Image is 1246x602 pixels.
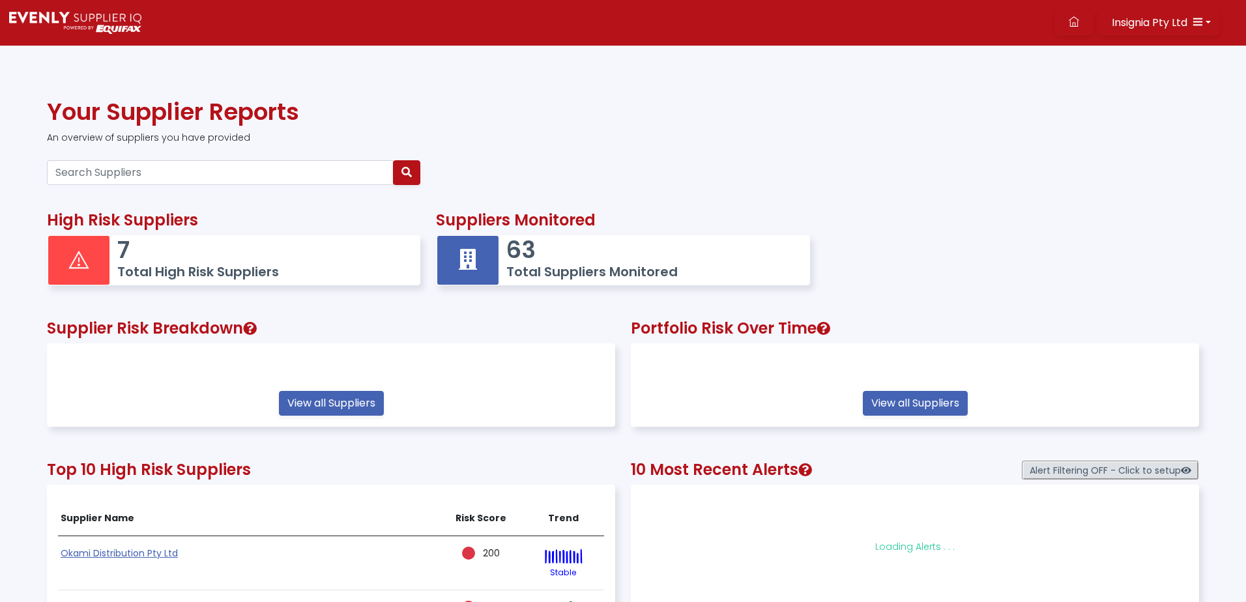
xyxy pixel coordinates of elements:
[61,547,178,560] a: Okami Distribution Pty Ltd
[522,501,604,536] th: Trend
[47,461,615,480] h2: Top 10 High Risk Suppliers
[1112,15,1187,30] span: Insignia Pty Ltd
[279,391,384,416] a: View all Suppliers
[483,547,500,560] span: 200
[661,540,1168,554] p: Loading Alerts . . .
[441,501,523,536] th: Risk Score
[863,391,968,416] a: View all Suppliers
[1022,461,1199,480] span: Alert Filtering OFF - Click to setup
[550,567,577,578] small: Stable
[1098,10,1219,35] button: Insignia Pty Ltd
[544,549,583,564] img: stable.75ddb8f0.svg
[58,501,441,536] th: Supplier Name
[9,12,141,34] img: Supply Predict
[631,461,1199,480] h2: 10 Most Recent Alerts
